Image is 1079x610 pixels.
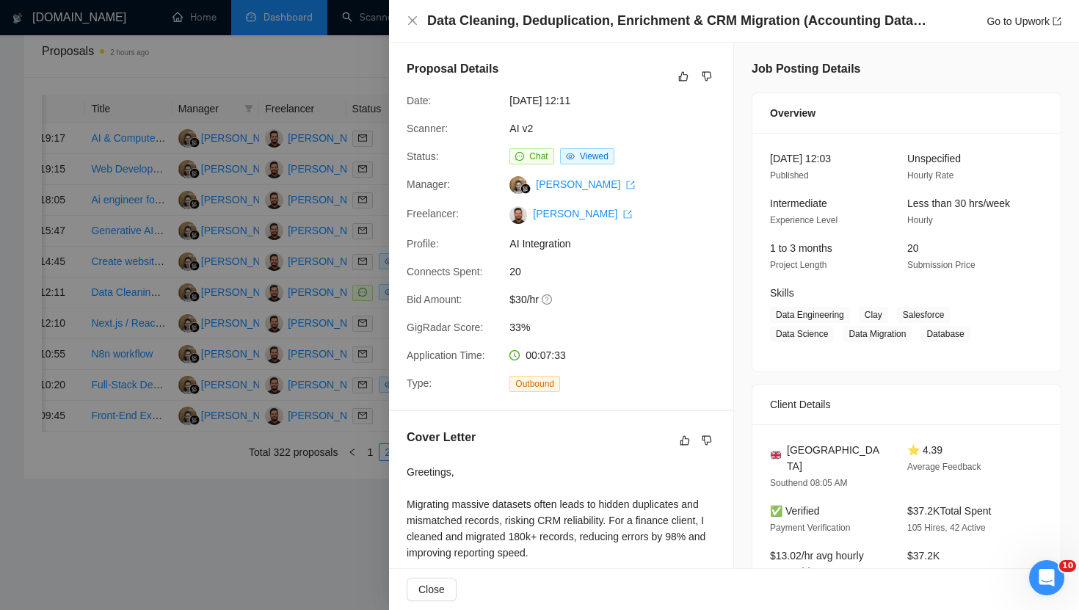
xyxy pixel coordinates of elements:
[907,242,919,254] span: 20
[509,92,730,109] span: [DATE] 12:11
[580,151,608,161] span: Viewed
[907,462,981,472] span: Average Feedback
[770,197,827,209] span: Intermediate
[407,377,432,389] span: Type:
[407,60,498,78] h5: Proposal Details
[407,322,483,333] span: GigRadar Score:
[771,450,781,460] img: 🇬🇧
[407,294,462,305] span: Bid Amount:
[407,429,476,446] h5: Cover Letter
[407,266,483,277] span: Connects Spent:
[407,238,439,250] span: Profile:
[626,181,635,189] span: export
[907,170,953,181] span: Hourly Rate
[698,68,716,85] button: dislike
[702,435,712,446] span: dislike
[1029,560,1064,595] iframe: Intercom live chat
[907,505,991,517] span: $37.2K Total Spent
[907,153,961,164] span: Unspecified
[770,153,831,164] span: [DATE] 12:03
[520,184,531,194] img: gigradar-bm.png
[987,15,1061,27] a: Go to Upworkexport
[418,581,445,598] span: Close
[907,550,940,562] span: $37.2K
[702,70,712,82] span: dislike
[907,444,942,456] span: ⭐ 4.39
[770,287,794,299] span: Skills
[533,208,632,219] a: [PERSON_NAME] export
[843,326,912,342] span: Data Migration
[1059,560,1076,572] span: 10
[676,432,694,449] button: like
[407,178,450,190] span: Manager:
[529,151,548,161] span: Chat
[407,578,457,601] button: Close
[770,550,864,578] span: $13.02/hr avg hourly rate paid
[407,349,485,361] span: Application Time:
[623,210,632,219] span: export
[566,152,575,161] span: eye
[897,307,951,323] span: Salesforce
[770,523,850,533] span: Payment Verification
[1053,17,1061,26] span: export
[407,150,439,162] span: Status:
[407,15,418,26] span: close
[515,152,524,161] span: message
[770,385,1043,424] div: Client Details
[427,12,934,30] h4: Data Cleaning, Deduplication, Enrichment & CRM Migration (Accounting Database ~200k Records)
[770,105,815,121] span: Overview
[907,523,986,533] span: 105 Hires, 42 Active
[770,170,809,181] span: Published
[770,215,838,225] span: Experience Level
[509,291,730,308] span: $30/hr
[407,95,431,106] span: Date:
[698,432,716,449] button: dislike
[678,70,689,82] span: like
[907,215,933,225] span: Hourly
[770,242,832,254] span: 1 to 3 months
[770,326,834,342] span: Data Science
[407,123,448,134] span: Scanner:
[920,326,970,342] span: Database
[526,349,566,361] span: 00:07:33
[509,350,520,360] span: clock-circle
[770,307,850,323] span: Data Engineering
[787,442,884,474] span: [GEOGRAPHIC_DATA]
[509,264,730,280] span: 20
[509,236,730,252] span: AI Integration
[680,435,690,446] span: like
[859,307,888,323] span: Clay
[770,260,826,270] span: Project Length
[509,123,533,134] a: AI v2
[536,178,635,190] a: [PERSON_NAME] export
[407,208,459,219] span: Freelancer:
[907,260,976,270] span: Submission Price
[509,206,527,224] img: c1G6oFvQWOK_rGeOIegVZUbDQsuYj_xB4b-sGzW8-UrWMS8Fcgd0TEwtWxuU7AZ-gB
[907,567,951,578] span: Total Spent
[407,15,418,27] button: Close
[509,376,560,392] span: Outbound
[770,478,847,488] span: Southend 08:05 AM
[907,197,1010,209] span: Less than 30 hrs/week
[509,319,730,335] span: 33%
[675,68,692,85] button: like
[752,60,860,78] h5: Job Posting Details
[542,294,553,305] span: question-circle
[770,505,820,517] span: ✅ Verified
